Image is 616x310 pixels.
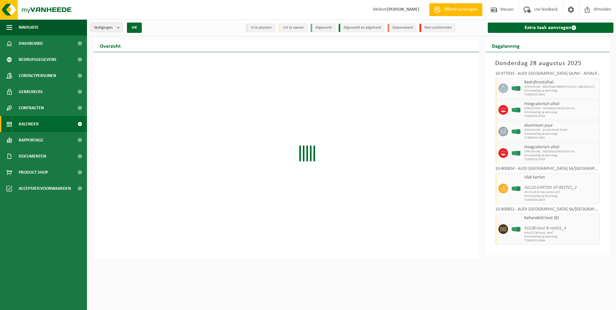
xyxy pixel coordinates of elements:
div: 10-977035 - AUDI [GEOGRAPHIC_DATA] SA/NV - AFVALPARK AP – OPRUIMING EOP - VORST [495,72,600,78]
span: Kalender [19,116,39,132]
span: Gebruikers [19,84,43,100]
span: Omwisseling op aanvraag [524,132,598,136]
i: AS108-hout B-rest01_4 [524,226,566,231]
span: Documenten [19,148,46,164]
span: OPRUIMING : HOOGCALORISCH AFVAL [524,107,598,111]
button: Vestigingen [90,23,123,32]
span: Hoogcalorisch afval [524,102,598,107]
span: Hout C2 (B-hout), 40m³ [524,231,598,235]
h2: Overzicht [93,39,127,52]
span: Omwisseling op aanvraag [524,89,598,93]
a: Extra taak aanvragen [488,23,614,33]
img: HK-XC-40-GN-00 [511,151,521,156]
img: HK-XC-40-GN-00 [511,186,521,191]
span: T250002512691 [524,136,598,140]
li: Uit te voeren [278,24,307,32]
span: OPRUIMING : GEMENGD BEDRIJFSAVAL > BRUSSELS ENERGIE [524,85,598,89]
span: Offerte aanvragen [442,6,479,13]
span: T250002513793 [524,158,598,161]
span: Omwisseling op aanvraag [524,235,598,239]
strong: [PERSON_NAME] [387,7,419,12]
span: T250002512694 [524,239,598,243]
span: OPRUIMING : HOOGCALORISCH AFVAL [524,150,598,154]
li: Afgewerkt en afgemeld [339,24,384,32]
div: 10-800652 - AUDI [GEOGRAPHIC_DATA] SA/[GEOGRAPHIC_DATA]-AFVALPARK C2-INGANG 1 - VORST [495,207,600,214]
a: Offerte aanvragen [429,3,482,16]
span: Omwisseling op aanvraag [524,154,598,158]
span: Hoogcalorisch afval [524,145,598,150]
button: OK [127,23,142,33]
span: Vestigingen [94,23,114,33]
span: Omwisseling op aanvraag [524,194,598,198]
span: Omwisseling op aanvraag [524,111,598,114]
div: 10-800654 - AUDI [GEOGRAPHIC_DATA] SA/[GEOGRAPHIC_DATA]-AFVALPARK AP-INGANG 5 - VORST [495,167,600,173]
h3: Donderdag 28 augustus 2025 [495,59,600,68]
li: In te plannen [246,24,275,32]
span: Rapportage [19,132,43,148]
li: Non-conformiteit [419,24,455,32]
span: HK-XC-40-G vlak karton (AP) [524,190,598,194]
li: Afgewerkt [311,24,335,32]
span: T250002513794 [524,114,598,118]
img: HK-XC-40-GN-00 [511,129,521,134]
span: Navigatie [19,19,39,35]
span: Product Shop [19,164,48,180]
i: AS110-KARTON AP-REST01_2 [524,185,577,190]
span: Aluminium puur [524,123,598,128]
span: Contracten [19,100,44,116]
img: HK-XC-40-GN-00 [511,108,521,112]
h2: Dagplanning [486,39,526,52]
span: T250002512692 [524,93,598,97]
span: OPRUIMING : ALUMINIUM PUUR [524,128,598,132]
span: Behandeld hout (B) [524,216,598,221]
span: Bedrijfsrestafval [524,80,598,85]
span: Contactpersonen [19,68,56,84]
span: T250002512693 [524,198,598,202]
img: HK-XC-40-GN-00 [511,227,521,232]
span: Dashboard [19,35,43,52]
span: Vlak karton [524,175,598,180]
span: Bedrijfsgegevens [19,52,56,68]
img: HK-XC-40-GN-00 [511,86,521,91]
span: Acceptatievoorwaarden [19,180,71,197]
li: Geannuleerd [388,24,416,32]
